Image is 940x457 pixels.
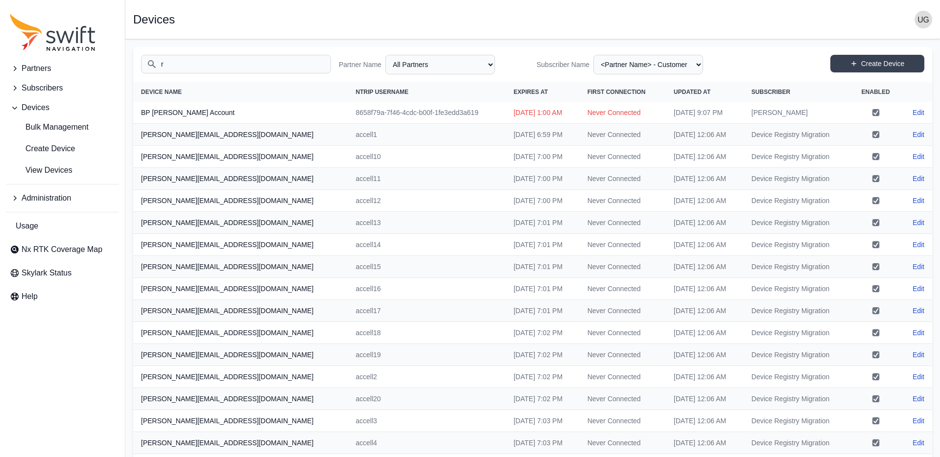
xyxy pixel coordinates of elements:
[915,11,932,28] img: user photo
[133,344,348,366] th: [PERSON_NAME][EMAIL_ADDRESS][DOMAIN_NAME]
[580,300,666,322] td: Never Connected
[506,212,580,234] td: [DATE] 7:01 PM
[744,234,850,256] td: Device Registry Migration
[22,102,49,114] span: Devices
[133,256,348,278] th: [PERSON_NAME][EMAIL_ADDRESS][DOMAIN_NAME]
[506,234,580,256] td: [DATE] 7:01 PM
[22,244,102,255] span: Nx RTK Coverage Map
[580,190,666,212] td: Never Connected
[348,366,506,388] td: accell2
[580,256,666,278] td: Never Connected
[666,366,744,388] td: [DATE] 12:06 AM
[913,174,924,183] a: Edit
[348,146,506,168] td: accell10
[506,278,580,300] td: [DATE] 7:01 PM
[133,124,348,146] th: [PERSON_NAME][EMAIL_ADDRESS][DOMAIN_NAME]
[348,234,506,256] td: accell14
[6,98,119,117] button: Devices
[666,212,744,234] td: [DATE] 12:06 AM
[666,278,744,300] td: [DATE] 12:06 AM
[580,432,666,454] td: Never Connected
[666,388,744,410] td: [DATE] 12:06 AM
[348,344,506,366] td: accell19
[913,328,924,338] a: Edit
[16,220,38,232] span: Usage
[133,300,348,322] th: [PERSON_NAME][EMAIL_ADDRESS][DOMAIN_NAME]
[506,190,580,212] td: [DATE] 7:00 PM
[133,234,348,256] th: [PERSON_NAME][EMAIL_ADDRESS][DOMAIN_NAME]
[850,82,901,102] th: Enabled
[674,89,710,95] span: Updated At
[506,168,580,190] td: [DATE] 7:00 PM
[913,394,924,404] a: Edit
[506,366,580,388] td: [DATE] 7:02 PM
[22,63,51,74] span: Partners
[506,124,580,146] td: [DATE] 6:59 PM
[666,234,744,256] td: [DATE] 12:06 AM
[133,366,348,388] th: [PERSON_NAME][EMAIL_ADDRESS][DOMAIN_NAME]
[593,55,703,74] select: Subscriber
[133,278,348,300] th: [PERSON_NAME][EMAIL_ADDRESS][DOMAIN_NAME]
[580,168,666,190] td: Never Connected
[506,388,580,410] td: [DATE] 7:02 PM
[506,300,580,322] td: [DATE] 7:01 PM
[514,89,548,95] span: Expires At
[348,82,506,102] th: NTRIP Username
[6,59,119,78] button: Partners
[348,300,506,322] td: accell17
[348,124,506,146] td: accell1
[133,14,175,25] h1: Devices
[348,256,506,278] td: accell15
[666,432,744,454] td: [DATE] 12:06 AM
[339,60,381,69] label: Partner Name
[744,124,850,146] td: Device Registry Migration
[744,168,850,190] td: Device Registry Migration
[913,240,924,250] a: Edit
[744,278,850,300] td: Device Registry Migration
[744,300,850,322] td: Device Registry Migration
[10,121,89,133] span: Bulk Management
[6,240,119,259] a: Nx RTK Coverage Map
[348,388,506,410] td: accell20
[580,366,666,388] td: Never Connected
[506,256,580,278] td: [DATE] 7:01 PM
[22,267,71,279] span: Skylark Status
[133,322,348,344] th: [PERSON_NAME][EMAIL_ADDRESS][DOMAIN_NAME]
[913,218,924,228] a: Edit
[22,82,63,94] span: Subscribers
[6,188,119,208] button: Administration
[744,432,850,454] td: Device Registry Migration
[348,190,506,212] td: accell12
[537,60,589,69] label: Subscriber Name
[744,344,850,366] td: Device Registry Migration
[744,102,850,124] td: [PERSON_NAME]
[506,102,580,124] td: [DATE] 1:00 AM
[913,306,924,316] a: Edit
[10,143,75,155] span: Create Device
[6,117,119,137] a: Bulk Management
[666,300,744,322] td: [DATE] 12:06 AM
[133,102,348,124] th: BP [PERSON_NAME] Account
[6,216,119,236] a: Usage
[913,350,924,360] a: Edit
[580,410,666,432] td: Never Connected
[348,322,506,344] td: accell18
[744,190,850,212] td: Device Registry Migration
[22,192,71,204] span: Administration
[22,291,38,302] span: Help
[348,410,506,432] td: accell3
[348,212,506,234] td: accell13
[506,344,580,366] td: [DATE] 7:02 PM
[913,108,924,117] a: Edit
[580,344,666,366] td: Never Connected
[141,55,331,73] input: Search
[913,152,924,161] a: Edit
[385,55,495,74] select: Partner Name
[666,124,744,146] td: [DATE] 12:06 AM
[913,262,924,272] a: Edit
[744,146,850,168] td: Device Registry Migration
[348,168,506,190] td: accell11
[666,322,744,344] td: [DATE] 12:06 AM
[580,388,666,410] td: Never Connected
[744,82,850,102] th: Subscriber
